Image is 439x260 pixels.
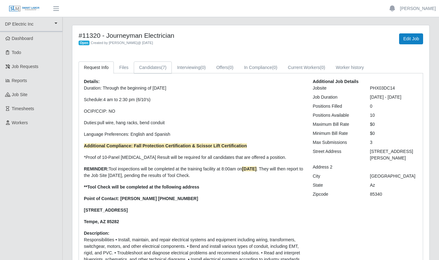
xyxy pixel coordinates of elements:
strong: [DATE] [242,166,256,171]
p: Duration: Through the beginning of [DATE] [84,85,303,91]
a: Files [114,61,134,74]
b: Description: [84,231,109,236]
span: Todo [12,50,21,55]
a: Current Workers [282,61,330,74]
span: (0) [320,65,325,70]
a: Request Info [79,61,114,74]
div: $0 [365,121,423,128]
div: $0 [365,130,423,137]
div: 85340 [365,191,423,198]
div: 10 [365,112,423,119]
p: *Proof of 10-Panel [MEDICAL_DATA] Result will be required for all candidates that are offered a p... [84,154,303,161]
span: Open [79,41,89,46]
div: Jobsite [308,85,365,91]
div: Positions Filled [308,103,365,110]
p: Duties: [84,120,303,126]
span: Dashboard [12,36,33,41]
b: Details: [84,79,100,84]
div: Positions Available [308,112,365,119]
a: Interviewing [172,61,211,74]
div: Max Submissions [308,139,365,146]
p: Language Preferences: English and Spanish [84,131,303,138]
div: [GEOGRAPHIC_DATA] [365,173,423,179]
span: Reports [12,78,27,83]
strong: REMINDER: [84,166,109,171]
span: Workers [12,120,28,125]
span: Timesheets [12,106,34,111]
span: (0) [228,65,234,70]
span: Created by [PERSON_NAME] @ [DATE] [91,41,153,45]
div: Job Duration [308,94,365,101]
a: Edit Job [399,33,423,44]
div: [STREET_ADDRESS][PERSON_NAME] [365,148,423,161]
strong: **Tool Check will be completed at the following address [84,184,199,189]
div: Az [365,182,423,189]
span: (0) [200,65,206,70]
div: 3 [365,139,423,146]
div: City [308,173,365,179]
p: OCIP/CCIP: NO [84,108,303,115]
span: 4 am to 2:30 pm (6/10’s) [103,97,150,102]
div: Address 2 [308,164,365,170]
strong: Point of Contact: [PERSON_NAME] [PHONE_NUMBER] [84,196,198,201]
div: [DATE] - [DATE] [365,94,423,101]
span: pull wire, hang racks, bend conduit [98,120,165,125]
div: Maximum Bill Rate [308,121,365,128]
div: Zipcode [308,191,365,198]
strong: Tempe, AZ 85282 [84,219,119,224]
span: Job Requests [12,64,39,69]
div: Street Address [308,148,365,161]
div: State [308,182,365,189]
div: 0 [365,103,423,110]
img: SLM Logo [9,5,40,12]
h4: #11320 - Journeyman Electrician [79,32,276,39]
div: PHX03DC14 [365,85,423,91]
span: job site [12,92,28,97]
a: In Compliance [239,61,283,74]
p: Tool inspections will be completed at the training facility at 8:00am on . They will then report ... [84,166,303,179]
a: Worker history [330,61,369,74]
div: Minimum Bill Rate [308,130,365,137]
b: Additional Job Details [313,79,359,84]
p: Schedule: [84,96,303,103]
span: (7) [161,65,166,70]
span: (0) [272,65,277,70]
strong: Additional Compliance: Fall Protection Certification & Scissor Lift Certification [84,143,247,148]
a: Candidates [134,61,172,74]
a: [PERSON_NAME] [400,5,436,12]
strong: [STREET_ADDRESS] [84,208,128,213]
a: Offers [211,61,239,74]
